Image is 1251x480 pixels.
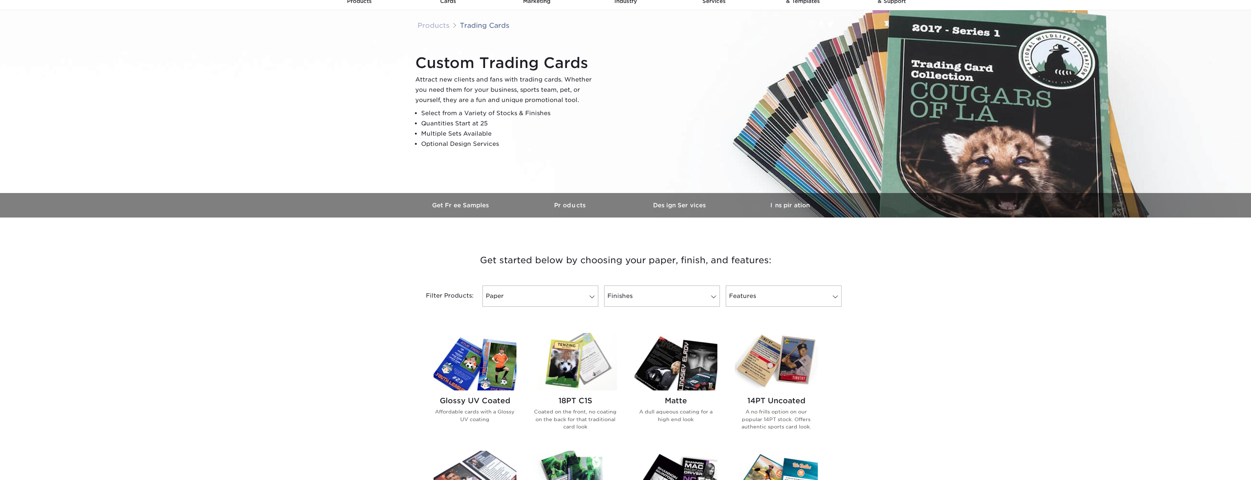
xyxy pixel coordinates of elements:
[421,129,598,139] li: Multiple Sets Available
[534,333,617,442] a: 18PT C1S Trading Cards 18PT C1S Coated on the front, no coating on the back for that traditional ...
[434,333,516,390] img: Glossy UV Coated Trading Cards
[735,333,818,390] img: 14PT Uncoated Trading Cards
[516,202,626,209] h3: Products
[434,396,516,405] h2: Glossy UV Coated
[434,408,516,423] p: Affordable cards with a Glossy UV coating
[434,333,516,442] a: Glossy UV Coated Trading Cards Glossy UV Coated Affordable cards with a Glossy UV coating
[415,75,598,105] p: Attract new clients and fans with trading cards. Whether you need them for your business, sports ...
[634,333,717,442] a: Matte Trading Cards Matte A dull aqueous coating for a high end look
[407,193,516,218] a: Get Free Samples
[534,333,617,390] img: 18PT C1S Trading Cards
[407,286,480,307] div: Filter Products:
[534,408,617,430] p: Coated on the front, no coating on the back for that traditional card look
[407,202,516,209] h3: Get Free Samples
[417,21,450,29] a: Products
[421,139,598,149] li: Optional Design Services
[735,193,845,218] a: Inspiration
[735,333,818,442] a: 14PT Uncoated Trading Cards 14PT Uncoated A no frills option on our popular 14PT stock. Offers au...
[735,408,818,430] p: A no frills option on our popular 14PT stock. Offers authentic sports card look.
[483,286,598,307] a: Paper
[634,333,717,390] img: Matte Trading Cards
[735,396,818,405] h2: 14PT Uncoated
[412,244,839,277] h3: Get started below by choosing your paper, finish, and features:
[735,202,845,209] h3: Inspiration
[460,21,510,29] a: Trading Cards
[626,193,735,218] a: Design Services
[516,193,626,218] a: Products
[634,408,717,423] p: A dull aqueous coating for a high end look
[421,118,598,129] li: Quantities Start at 25
[415,54,598,72] h1: Custom Trading Cards
[726,286,842,307] a: Features
[634,396,717,405] h2: Matte
[421,108,598,118] li: Select from a Variety of Stocks & Finishes
[626,202,735,209] h3: Design Services
[534,396,617,405] h2: 18PT C1S
[604,286,720,307] a: Finishes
